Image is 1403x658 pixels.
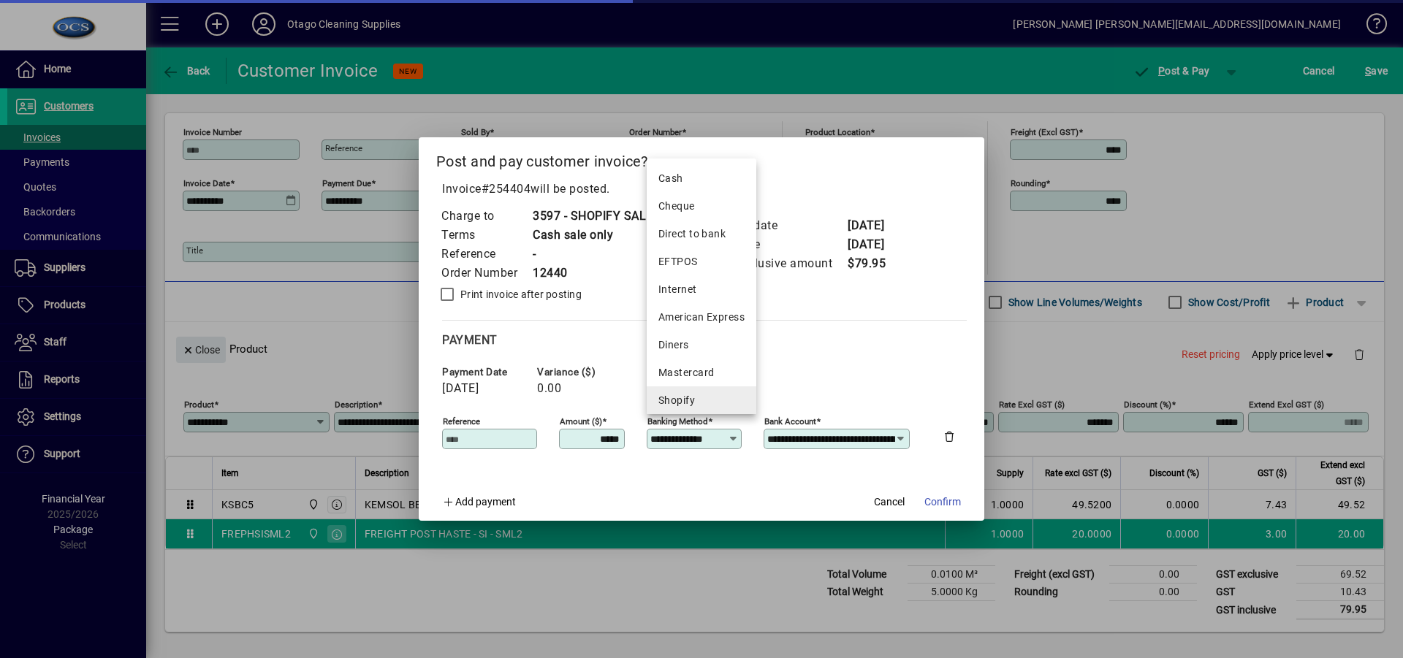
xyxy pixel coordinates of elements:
td: Reference [441,245,532,264]
td: [DATE] [847,216,905,235]
mat-option: EFTPOS [647,248,756,275]
span: Add payment [455,496,516,508]
div: Cash [658,171,745,186]
td: Due date [710,235,847,254]
td: [DATE] [847,235,905,254]
td: Invoice date [710,216,847,235]
mat-option: American Express [647,303,756,331]
div: American Express [658,310,745,325]
td: Order Number [441,264,532,283]
td: Charge to [441,207,532,226]
div: Internet [658,282,745,297]
mat-option: Mastercard [647,359,756,386]
div: Mastercard [658,365,745,380]
span: [DATE] [442,382,479,395]
span: Cancel [874,494,905,510]
mat-label: Reference [443,416,480,426]
mat-option: Cash [647,164,756,192]
mat-label: Banking method [647,416,708,426]
mat-option: Cheque [647,192,756,220]
h2: Post and pay customer invoice? [419,137,984,180]
td: 3597 - SHOPIFY SALES [532,207,661,226]
div: EFTPOS [658,254,745,269]
span: Payment date [442,367,530,378]
td: 12440 [532,264,661,283]
button: Confirm [919,489,967,515]
div: Cheque [658,199,745,214]
div: Direct to bank [658,226,745,242]
td: Cash sale only [532,226,661,245]
p: Invoice will be posted . [436,180,967,198]
mat-option: Internet [647,275,756,303]
div: Diners [658,337,745,353]
mat-option: Direct to bank [647,220,756,248]
span: Variance ($) [537,367,625,378]
td: $79.95 [847,254,905,273]
mat-option: Shopify [647,386,756,414]
span: 0.00 [537,382,561,395]
mat-option: Diners [647,331,756,359]
td: - [532,245,661,264]
span: #254404 [482,182,531,196]
label: Print invoice after posting [457,287,582,302]
mat-label: Amount ($) [560,416,602,426]
mat-label: Bank Account [764,416,816,426]
td: GST inclusive amount [710,254,847,273]
td: Terms [441,226,532,245]
div: Shopify [658,393,745,408]
span: Payment [442,333,498,347]
button: Cancel [866,489,913,515]
button: Add payment [436,489,522,515]
span: Confirm [924,494,961,510]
